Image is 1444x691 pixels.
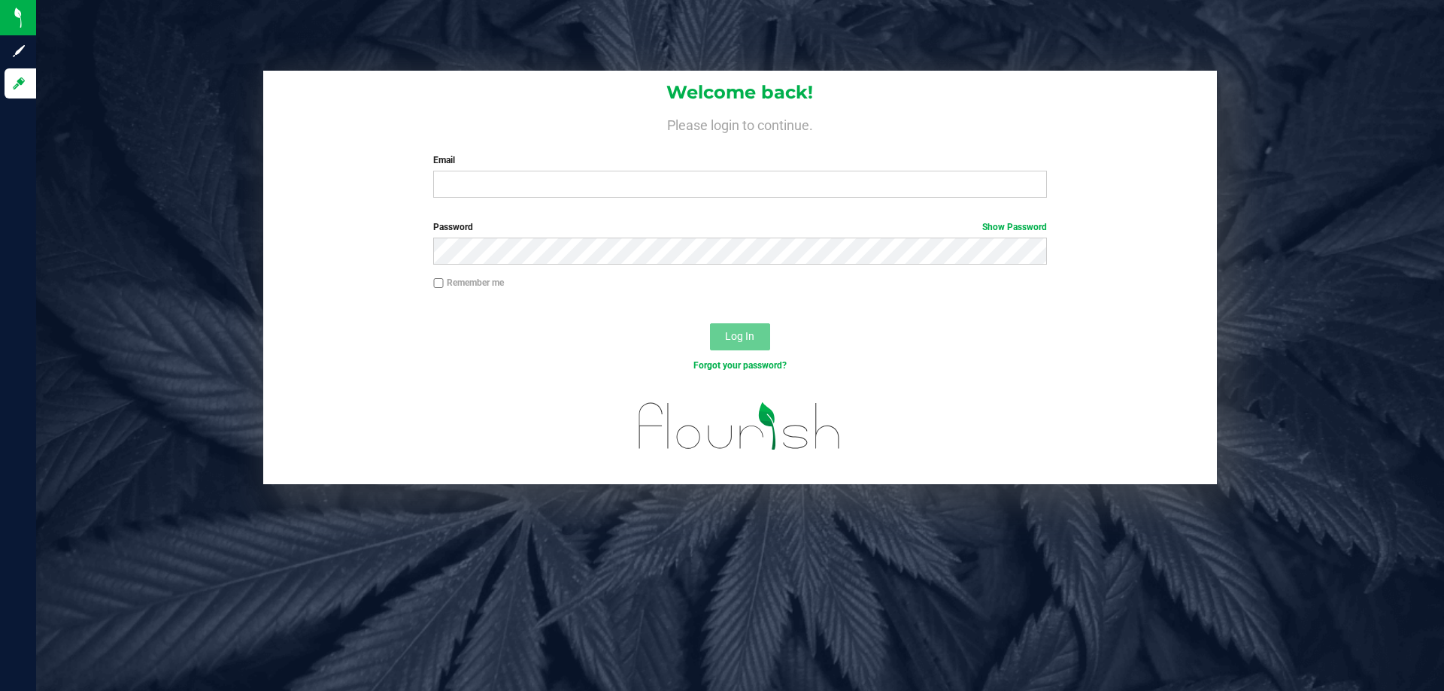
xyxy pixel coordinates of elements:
[433,222,473,232] span: Password
[433,278,444,289] input: Remember me
[263,83,1217,102] h1: Welcome back!
[11,44,26,59] inline-svg: Sign up
[433,276,504,289] label: Remember me
[693,360,787,371] a: Forgot your password?
[433,153,1046,167] label: Email
[263,114,1217,132] h4: Please login to continue.
[710,323,770,350] button: Log In
[725,330,754,342] span: Log In
[620,388,859,465] img: flourish_logo.svg
[982,222,1047,232] a: Show Password
[11,76,26,91] inline-svg: Log in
